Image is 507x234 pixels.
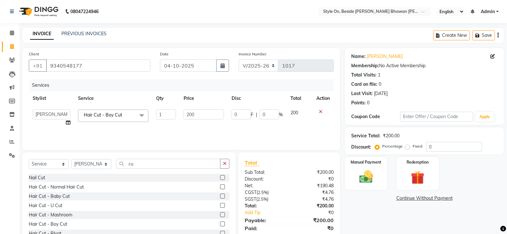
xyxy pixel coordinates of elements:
span: | [256,111,257,118]
th: Price [180,91,227,106]
span: 200 [290,110,298,116]
label: Invoice Number [239,51,266,57]
label: Percentage [382,143,403,149]
a: Continue Without Payment [346,195,503,202]
span: % [279,111,283,118]
div: ₹0 [297,209,338,216]
th: Service [74,91,152,106]
div: ₹0 [289,176,338,182]
div: Net: [240,182,289,189]
div: Hair Cut - Baby Cut [29,193,70,200]
div: ₹200.00 [289,169,338,176]
div: ₹200.00 [383,133,400,139]
div: ₹4.76 [289,189,338,196]
div: [DATE] [374,90,388,97]
th: Total [287,91,313,106]
div: Payable: [240,216,289,224]
span: Hair Cut - Boy Cut [84,112,122,118]
span: CGST [245,190,257,195]
div: Hair Cut - Boy Cut [29,221,67,228]
div: 1 [378,72,380,78]
button: Save [472,30,495,40]
label: Client [29,51,39,57]
th: Qty [152,91,180,106]
div: Hair Cut - U Cut [29,202,62,209]
div: Nail Cut [29,174,45,181]
a: Add Tip [240,209,297,216]
label: Redemption [407,159,429,165]
label: Fixed [413,143,422,149]
div: ₹200.00 [289,203,338,209]
span: 2.5% [257,197,267,202]
div: Discount: [240,176,289,182]
a: INVOICE [30,28,54,40]
div: Paid: [240,224,289,232]
div: Coupon Code [351,113,400,120]
div: ₹0 [289,224,338,232]
label: Manual Payment [351,159,381,165]
div: Hair Cut - Mashroom [29,212,72,218]
a: PREVIOUS INVOICES [61,31,107,36]
div: ( ) [240,189,289,196]
div: Sub Total: [240,169,289,176]
div: 0 [367,100,369,106]
div: Last Visit: [351,90,373,97]
div: Membership: [351,62,379,69]
span: SGST [245,196,256,202]
div: No Active Membership [351,62,497,69]
div: Total Visits: [351,72,376,78]
span: Admin [481,8,495,15]
div: Discount: [351,144,371,150]
th: Action [313,91,334,106]
button: +91 [29,60,47,72]
th: Stylist [29,91,74,106]
a: [PERSON_NAME] [367,53,403,60]
input: Search or Scan [116,159,220,169]
div: ( ) [240,196,289,203]
button: Apply [476,112,494,122]
div: Services [29,79,338,91]
div: Total: [240,203,289,209]
span: 2.5% [258,190,267,195]
div: Hair Cut - Normal Hair Cut [29,184,84,190]
div: Card on file: [351,81,377,88]
input: Search by Name/Mobile/Email/Code [46,60,150,72]
div: ₹4.76 [289,196,338,203]
a: x [122,112,125,118]
div: Service Total: [351,133,380,139]
span: Total [245,159,259,166]
div: 0 [379,81,381,88]
img: _cash.svg [355,169,377,185]
span: F [251,111,253,118]
div: ₹200.00 [289,216,338,224]
th: Disc [228,91,287,106]
div: Points: [351,100,366,106]
img: logo [16,3,60,20]
b: 08047224946 [70,3,99,20]
img: _gift.svg [407,169,429,186]
input: Enter Offer / Coupon Code [400,112,473,122]
label: Date [160,51,169,57]
button: Create New [433,30,470,40]
div: Name: [351,53,366,60]
div: ₹190.48 [289,182,338,189]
